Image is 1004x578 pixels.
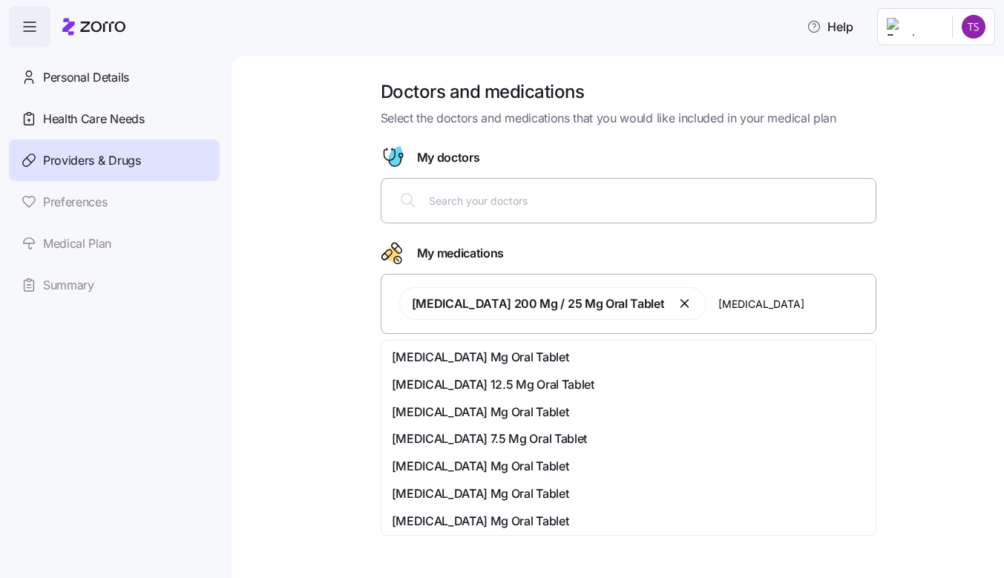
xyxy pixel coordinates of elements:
[392,403,569,421] span: [MEDICAL_DATA] Mg Oral Tablet
[392,375,594,394] span: [MEDICAL_DATA] 12.5 Mg Oral Tablet
[9,98,220,139] a: Health Care Needs
[718,295,866,312] input: Search your medications
[43,68,129,87] span: Personal Details
[9,56,220,98] a: Personal Details
[381,109,876,128] span: Select the doctors and medications that you would like included in your medical plan
[392,512,569,531] span: [MEDICAL_DATA] Mg Oral Tablet
[392,485,569,503] span: [MEDICAL_DATA] Mg Oral Tablet
[392,430,587,448] span: [MEDICAL_DATA] 7.5 Mg Oral Tablet
[807,18,853,36] span: Help
[412,296,665,311] span: [MEDICAL_DATA] 200 Mg / 25 Mg Oral Tablet
[381,80,876,103] h1: Doctors and medications
[392,457,569,476] span: [MEDICAL_DATA] Mg Oral Tablet
[795,12,865,42] button: Help
[962,15,985,39] img: 8f76cc88edc69d24726aa1a4c158f02c
[381,145,405,169] svg: Doctor figure
[381,241,405,265] svg: Drugs
[392,348,569,367] span: [MEDICAL_DATA] Mg Oral Tablet
[43,110,145,128] span: Health Care Needs
[417,148,480,167] span: My doctors
[9,139,220,181] a: Providers & Drugs
[43,151,141,170] span: Providers & Drugs
[429,192,867,208] input: Search your doctors
[887,18,940,36] img: Employer logo
[417,244,505,263] span: My medications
